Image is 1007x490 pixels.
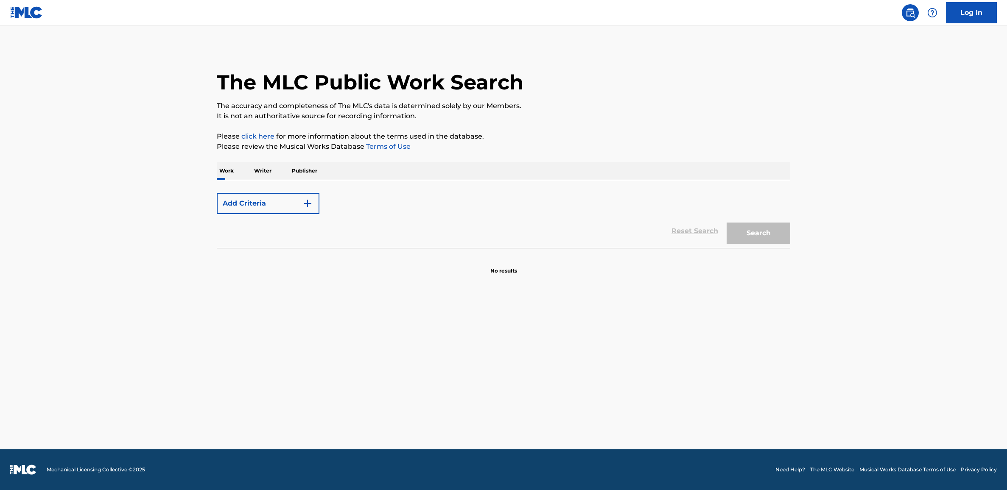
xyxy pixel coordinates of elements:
[302,198,313,209] img: 9d2ae6d4665cec9f34b9.svg
[859,466,956,473] a: Musical Works Database Terms of Use
[217,70,523,95] h1: The MLC Public Work Search
[217,189,790,248] form: Search Form
[47,466,145,473] span: Mechanical Licensing Collective © 2025
[961,466,997,473] a: Privacy Policy
[217,162,236,180] p: Work
[810,466,854,473] a: The MLC Website
[217,142,790,152] p: Please review the Musical Works Database
[10,465,36,475] img: logo
[364,142,411,150] a: Terms of Use
[902,4,919,21] a: Public Search
[217,193,319,214] button: Add Criteria
[252,162,274,180] p: Writer
[490,257,517,275] p: No results
[289,162,320,180] p: Publisher
[946,2,997,23] a: Log In
[924,4,941,21] div: Help
[241,132,274,140] a: click here
[217,131,790,142] p: Please for more information about the terms used in the database.
[217,111,790,121] p: It is not an authoritative source for recording information.
[905,8,915,18] img: search
[217,101,790,111] p: The accuracy and completeness of The MLC's data is determined solely by our Members.
[775,466,805,473] a: Need Help?
[927,8,937,18] img: help
[10,6,43,19] img: MLC Logo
